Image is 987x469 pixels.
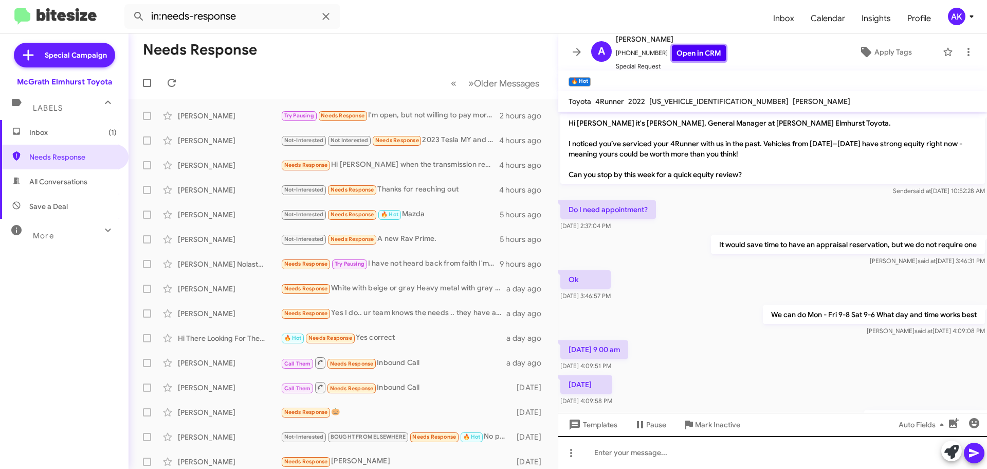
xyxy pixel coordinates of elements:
[445,73,545,94] nav: Page navigation example
[913,187,931,195] span: said at
[284,112,314,119] span: Try Pausing
[178,210,281,220] div: [PERSON_NAME]
[918,257,936,265] span: said at
[832,43,938,61] button: Apply Tags
[616,45,726,61] span: [PHONE_NUMBER]
[178,234,281,245] div: [PERSON_NAME]
[649,97,789,106] span: [US_VEHICLE_IDENTIFICATION_NUMBER]
[33,103,63,113] span: Labels
[511,457,550,467] div: [DATE]
[33,231,54,240] span: More
[281,258,500,270] div: I have not heard back from faith I'm willing to make a deal to get this vehicle I am very very in...
[793,97,850,106] span: [PERSON_NAME]
[331,186,374,193] span: Needs Response
[178,135,281,146] div: [PERSON_NAME]
[560,397,612,405] span: [DATE] 4:09:58 PM
[281,456,511,467] div: [PERSON_NAME]
[499,185,550,195] div: 4 hours ago
[281,184,499,196] div: Thanks for reaching out
[628,97,645,106] span: 2022
[890,415,956,434] button: Auto Fields
[14,43,115,67] a: Special Campaign
[506,308,550,319] div: a day ago
[281,307,506,319] div: Yes I do.. ur team knows the needs .. they have all the details .. talk to them
[915,327,933,335] span: said at
[330,360,374,367] span: Needs Response
[893,187,985,195] span: Sender [DATE] 10:52:28 AM
[506,284,550,294] div: a day ago
[284,335,302,341] span: 🔥 Hot
[462,73,545,94] button: Next
[178,457,281,467] div: [PERSON_NAME]
[569,77,591,86] small: 🔥 Hot
[569,97,591,106] span: Toyota
[284,211,324,218] span: Not-Interested
[853,4,899,33] a: Insights
[864,410,985,429] p: I will get that set up for you now
[874,43,912,61] span: Apply Tags
[695,415,740,434] span: Mark Inactive
[284,260,328,267] span: Needs Response
[560,222,611,230] span: [DATE] 2:37:04 PM
[281,159,499,171] div: Hi [PERSON_NAME] when the transmission required replacing with 113,000 miles no stock and no supp...
[381,211,398,218] span: 🔥 Hot
[711,235,985,254] p: It would save time to have an appraisal reservation, but we do not require one
[560,270,611,289] p: Ok
[474,78,539,89] span: Older Messages
[598,43,605,60] span: A
[281,332,506,344] div: Yes correct
[281,110,500,121] div: I'm open, but not willing to pay more than I currently pay but also not willing to downsize.
[335,260,364,267] span: Try Pausing
[412,433,456,440] span: Needs Response
[499,135,550,146] div: 4 hours ago
[616,61,726,72] span: Special Request
[674,415,748,434] button: Mark Inactive
[765,4,802,33] a: Inbox
[331,137,369,144] span: Not Interested
[178,111,281,121] div: [PERSON_NAME]
[281,406,511,418] div: 🎃
[281,431,511,443] div: No problem
[626,415,674,434] button: Pause
[511,432,550,442] div: [DATE]
[451,77,456,90] span: «
[468,77,474,90] span: »
[672,45,726,61] a: Open in CRM
[939,8,976,25] button: AK
[284,137,324,144] span: Not-Interested
[281,209,500,220] div: Mazda
[500,234,550,245] div: 5 hours ago
[178,185,281,195] div: [PERSON_NAME]
[595,97,624,106] span: 4Runner
[308,335,352,341] span: Needs Response
[178,432,281,442] div: [PERSON_NAME]
[948,8,965,25] div: AK
[178,284,281,294] div: [PERSON_NAME]
[500,259,550,269] div: 9 hours ago
[560,340,628,359] p: [DATE] 9 00 am
[506,333,550,343] div: a day ago
[506,358,550,368] div: a day ago
[802,4,853,33] a: Calendar
[281,134,499,146] div: 2023 Tesla MY and 2024 Sportage PHEV.
[284,409,328,415] span: Needs Response
[763,305,985,324] p: We can do Mon - Fri 9-8 Sat 9-6 What day and time works best
[445,73,463,94] button: Previous
[284,458,328,465] span: Needs Response
[281,283,506,294] div: White with beige or gray Heavy metal with gray interior
[511,407,550,418] div: [DATE]
[899,4,939,33] span: Profile
[108,127,117,137] span: (1)
[321,112,364,119] span: Needs Response
[45,50,107,60] span: Special Campaign
[143,42,257,58] h1: Needs Response
[463,433,481,440] span: 🔥 Hot
[178,358,281,368] div: [PERSON_NAME]
[646,415,666,434] span: Pause
[499,160,550,170] div: 4 hours ago
[558,415,626,434] button: Templates
[29,201,68,212] span: Save a Deal
[178,308,281,319] div: [PERSON_NAME]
